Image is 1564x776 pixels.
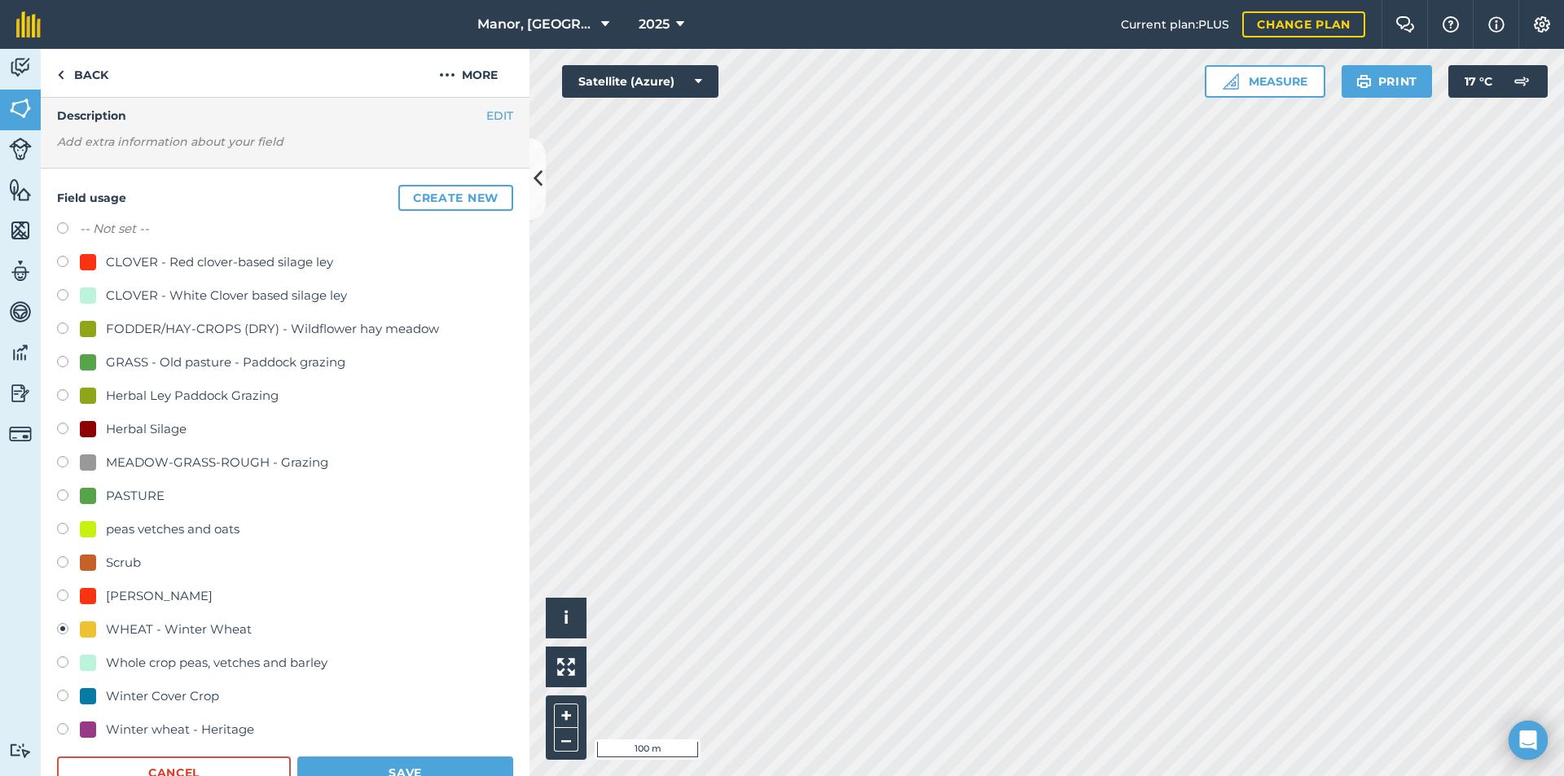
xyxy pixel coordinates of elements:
[9,381,32,406] img: svg+xml;base64,PD94bWwgdmVyc2lvbj0iMS4wIiBlbmNvZGluZz0idXRmLTgiPz4KPCEtLSBHZW5lcmF0b3I6IEFkb2JlIE...
[106,419,187,439] div: Herbal Silage
[9,423,32,445] img: svg+xml;base64,PD94bWwgdmVyc2lvbj0iMS4wIiBlbmNvZGluZz0idXRmLTgiPz4KPCEtLSBHZW5lcmF0b3I6IEFkb2JlIE...
[1532,16,1552,33] img: A cog icon
[398,185,513,211] button: Create new
[1465,65,1492,98] span: 17 ° C
[562,65,718,98] button: Satellite (Azure)
[57,65,64,85] img: svg+xml;base64,PHN2ZyB4bWxucz0iaHR0cDovL3d3dy53My5vcmcvMjAwMC9zdmciIHdpZHRoPSI5IiBoZWlnaHQ9IjI0Ii...
[106,620,252,639] div: WHEAT - Winter Wheat
[57,185,513,211] h4: Field usage
[106,353,345,372] div: GRASS - Old pasture - Paddock grazing
[106,586,213,606] div: [PERSON_NAME]
[9,178,32,202] img: svg+xml;base64,PHN2ZyB4bWxucz0iaHR0cDovL3d3dy53My5vcmcvMjAwMC9zdmciIHdpZHRoPSI1NiIgaGVpZ2h0PSI2MC...
[1205,65,1325,98] button: Measure
[9,218,32,243] img: svg+xml;base64,PHN2ZyB4bWxucz0iaHR0cDovL3d3dy53My5vcmcvMjAwMC9zdmciIHdpZHRoPSI1NiIgaGVpZ2h0PSI2MC...
[407,49,529,97] button: More
[57,107,513,125] h4: Description
[106,286,347,305] div: CLOVER - White Clover based silage ley
[106,486,165,506] div: PASTURE
[1488,15,1505,34] img: svg+xml;base64,PHN2ZyB4bWxucz0iaHR0cDovL3d3dy53My5vcmcvMjAwMC9zdmciIHdpZHRoPSIxNyIgaGVpZ2h0PSIxNy...
[16,11,41,37] img: fieldmargin Logo
[9,340,32,365] img: svg+xml;base64,PD94bWwgdmVyc2lvbj0iMS4wIiBlbmNvZGluZz0idXRmLTgiPz4KPCEtLSBHZW5lcmF0b3I6IEFkb2JlIE...
[1441,16,1461,33] img: A question mark icon
[439,65,455,85] img: svg+xml;base64,PHN2ZyB4bWxucz0iaHR0cDovL3d3dy53My5vcmcvMjAwMC9zdmciIHdpZHRoPSIyMCIgaGVpZ2h0PSIyNC...
[106,553,141,572] div: Scrub
[106,520,239,539] div: peas vetches and oats
[477,15,595,34] span: Manor, [GEOGRAPHIC_DATA], [GEOGRAPHIC_DATA]
[80,219,149,239] label: -- Not set --
[1509,721,1548,760] div: Open Intercom Messenger
[1356,72,1372,91] img: svg+xml;base64,PHN2ZyB4bWxucz0iaHR0cDovL3d3dy53My5vcmcvMjAwMC9zdmciIHdpZHRoPSIxOSIgaGVpZ2h0PSIyNC...
[9,743,32,758] img: svg+xml;base64,PD94bWwgdmVyc2lvbj0iMS4wIiBlbmNvZGluZz0idXRmLTgiPz4KPCEtLSBHZW5lcmF0b3I6IEFkb2JlIE...
[564,607,569,628] span: i
[106,252,333,272] div: CLOVER - Red clover-based silage ley
[106,386,279,406] div: Herbal Ley Paddock Grazing
[1223,73,1239,90] img: Ruler icon
[1242,11,1365,37] a: Change plan
[9,259,32,283] img: svg+xml;base64,PD94bWwgdmVyc2lvbj0iMS4wIiBlbmNvZGluZz0idXRmLTgiPz4KPCEtLSBHZW5lcmF0b3I6IEFkb2JlIE...
[106,453,328,472] div: MEADOW-GRASS-ROUGH - Grazing
[1505,65,1538,98] img: svg+xml;base64,PD94bWwgdmVyc2lvbj0iMS4wIiBlbmNvZGluZz0idXRmLTgiPz4KPCEtLSBHZW5lcmF0b3I6IEFkb2JlIE...
[1448,65,1548,98] button: 17 °C
[639,15,670,34] span: 2025
[106,653,327,673] div: Whole crop peas, vetches and barley
[9,96,32,121] img: svg+xml;base64,PHN2ZyB4bWxucz0iaHR0cDovL3d3dy53My5vcmcvMjAwMC9zdmciIHdpZHRoPSI1NiIgaGVpZ2h0PSI2MC...
[557,658,575,676] img: Four arrows, one pointing top left, one top right, one bottom right and the last bottom left
[106,319,439,339] div: FODDER/HAY-CROPS (DRY) - Wildflower hay meadow
[546,598,586,638] button: i
[9,138,32,160] img: svg+xml;base64,PD94bWwgdmVyc2lvbj0iMS4wIiBlbmNvZGluZz0idXRmLTgiPz4KPCEtLSBHZW5lcmF0b3I6IEFkb2JlIE...
[106,720,254,739] div: Winter wheat - Heritage
[1395,16,1415,33] img: Two speech bubbles overlapping with the left bubble in the forefront
[41,49,125,97] a: Back
[106,686,219,706] div: Winter Cover Crop
[9,300,32,324] img: svg+xml;base64,PD94bWwgdmVyc2lvbj0iMS4wIiBlbmNvZGluZz0idXRmLTgiPz4KPCEtLSBHZW5lcmF0b3I6IEFkb2JlIE...
[486,107,513,125] button: EDIT
[554,728,578,752] button: –
[554,704,578,728] button: +
[1121,15,1229,33] span: Current plan : PLUS
[57,134,283,149] em: Add extra information about your field
[1342,65,1433,98] button: Print
[9,55,32,80] img: svg+xml;base64,PD94bWwgdmVyc2lvbj0iMS4wIiBlbmNvZGluZz0idXRmLTgiPz4KPCEtLSBHZW5lcmF0b3I6IEFkb2JlIE...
